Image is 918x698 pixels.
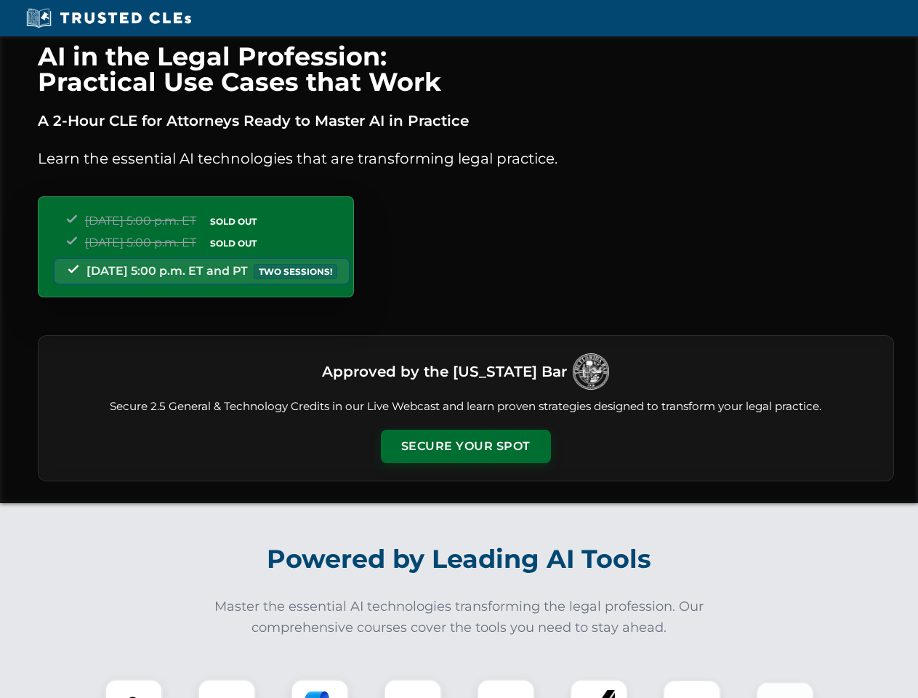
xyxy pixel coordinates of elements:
p: Master the essential AI technologies transforming the legal profession. Our comprehensive courses... [205,596,714,638]
p: A 2-Hour CLE for Attorneys Ready to Master AI in Practice [38,109,894,132]
span: [DATE] 5:00 p.m. ET [85,214,196,228]
h3: Approved by the [US_STATE] Bar [322,358,567,385]
img: Logo [573,353,609,390]
p: Learn the essential AI technologies that are transforming legal practice. [38,147,894,170]
img: Trusted CLEs [22,7,196,29]
h1: AI in the Legal Profession: Practical Use Cases that Work [38,44,894,95]
span: SOLD OUT [205,236,262,251]
h2: Powered by Leading AI Tools [57,534,862,585]
span: [DATE] 5:00 p.m. ET [85,236,196,249]
p: Secure 2.5 General & Technology Credits in our Live Webcast and learn proven strategies designed ... [56,398,876,415]
span: SOLD OUT [205,214,262,229]
button: Secure Your Spot [381,430,551,463]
